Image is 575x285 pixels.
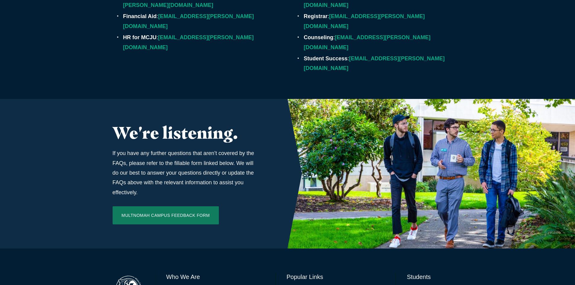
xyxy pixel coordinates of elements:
li: : [304,11,462,31]
li: : [123,11,282,31]
li: : [304,33,462,52]
h6: Popular Links [286,273,385,281]
a: [EMAIL_ADDRESS][PERSON_NAME][DOMAIN_NAME] [304,55,445,71]
li: : [304,54,462,73]
a: [EMAIL_ADDRESS][PERSON_NAME][DOMAIN_NAME] [304,34,430,50]
a: Multnomah Campus Feedback Form [113,206,219,224]
strong: Counseling [304,34,333,40]
strong: Student Success [304,55,347,62]
a: [EMAIL_ADDRESS][PERSON_NAME][DOMAIN_NAME] [304,13,425,29]
strong: Registrar [304,13,327,19]
a: [EMAIL_ADDRESS][PERSON_NAME][DOMAIN_NAME] [123,34,254,50]
p: If you have any further questions that aren’t covered by the FAQs, please refer to the fillable f... [113,148,258,197]
a: [EMAIL_ADDRESS][PERSON_NAME][DOMAIN_NAME] [123,13,254,29]
h2: We're listening. [113,123,258,142]
strong: Financial Aid [123,13,157,19]
h6: Who We Are [166,273,265,281]
li: : [123,33,282,52]
h6: Students [407,273,462,281]
strong: HR for MCJU [123,34,157,40]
